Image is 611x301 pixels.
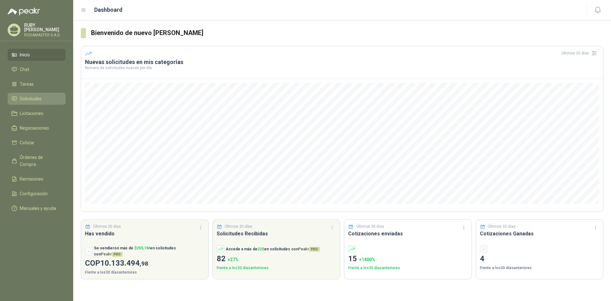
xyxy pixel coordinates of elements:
span: 10.133.494 [100,259,148,268]
a: Remisiones [8,173,66,185]
p: Número de solicitudes nuevas por día [85,66,599,70]
p: Últimos 30 días [225,224,252,230]
a: Manuales y ayuda [8,202,66,214]
span: Órdenes de Compra [20,154,60,168]
div: - [85,247,93,255]
p: Frente a los 30 días anteriores [217,265,336,271]
div: Últimos 30 días [561,48,599,58]
span: Manuales y ayuda [20,205,56,212]
div: - [480,245,488,253]
img: Logo peakr [8,8,40,15]
span: $ 255,1M [134,246,150,250]
p: Frente a los 30 días anteriores [480,265,600,271]
span: Negociaciones [20,125,49,132]
p: Accede a más de en solicitudes con [226,246,320,252]
p: Últimos 30 días [488,224,516,230]
a: Configuración [8,188,66,200]
p: Últimos 30 días [356,224,384,230]
span: + 27 % [228,257,239,262]
h3: Has vendido [85,230,205,238]
span: Peakr [298,247,320,251]
h3: Nuevas solicitudes en mis categorías [85,58,599,66]
h3: Bienvenido de nuevo [PERSON_NAME] [91,28,603,38]
h3: Cotizaciones enviadas [348,230,468,238]
span: Solicitudes [20,95,42,102]
a: Inicio [8,49,66,61]
a: Chat [8,63,66,75]
span: Peakr [101,252,123,256]
a: Solicitudes [8,93,66,105]
p: Se vendieron más de en solicitudes con [94,245,205,257]
a: Negociaciones [8,122,66,134]
p: COP [85,257,205,269]
p: RODAMASTER S.A.S. [24,33,66,37]
span: Chat [20,66,29,73]
span: PRO [309,247,320,252]
p: 82 [217,253,336,265]
p: Últimos 30 días [93,224,121,230]
span: + 1400 % [359,257,375,262]
span: Remisiones [20,176,43,183]
h3: Solicitudes Recibidas [217,230,336,238]
h3: Cotizaciones Ganadas [480,230,600,238]
span: Configuración [20,190,48,197]
span: Inicio [20,51,30,58]
p: 15 [348,253,468,265]
p: 4 [480,253,600,265]
a: Tareas [8,78,66,90]
h1: Dashboard [94,5,123,14]
span: 220 [257,247,264,251]
span: Licitaciones [20,110,43,117]
span: ,98 [140,260,148,267]
a: Licitaciones [8,107,66,119]
span: Tareas [20,81,34,88]
p: RUBY [PERSON_NAME] [24,23,66,32]
a: Cotizar [8,137,66,149]
a: Órdenes de Compra [8,151,66,170]
p: Frente a los 30 días anteriores [348,265,468,271]
span: PRO [112,252,123,257]
span: Cotizar [20,139,34,146]
p: Frente a los 30 días anteriores [85,269,205,276]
